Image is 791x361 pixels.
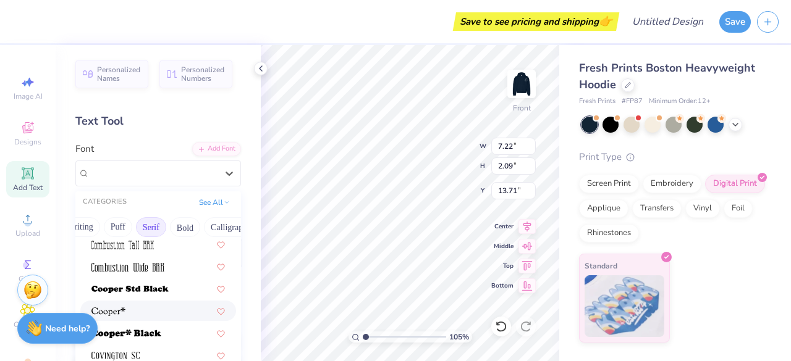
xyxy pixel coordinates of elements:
img: Combustion Tall BRK [91,241,154,249]
div: Screen Print [579,175,639,193]
img: Cooper* [91,307,125,316]
span: Fresh Prints Boston Heavyweight Hoodie [579,60,755,92]
span: Personalized Names [97,65,141,83]
img: Cooper Std Black [91,285,169,294]
div: Foil [724,199,753,218]
span: 105 % [449,331,469,342]
span: Standard [585,259,617,272]
div: Vinyl [685,199,720,218]
button: Serif [136,217,166,237]
div: Front [513,102,531,114]
div: Add Font [192,142,241,156]
button: Calligraphy [204,217,258,237]
span: Image AI [14,91,43,101]
span: Clipart & logos [6,320,49,339]
span: Personalized Numbers [181,65,225,83]
div: Embroidery [643,175,701,193]
span: # FP87 [622,96,643,107]
span: Bottom [491,281,514,290]
button: Bold [170,217,200,237]
img: Cooper* Black (Black) [91,330,161,338]
button: Puff [104,217,132,237]
img: Front [509,72,534,96]
div: Rhinestones [579,224,639,243]
input: Untitled Design [622,9,713,34]
div: Applique [579,199,628,218]
span: Center [491,222,514,231]
button: See All [195,196,234,209]
div: Text Tool [75,113,241,130]
img: Covington SC [91,352,140,360]
div: CATEGORIES [83,197,127,207]
span: Middle [491,242,514,251]
div: Digital Print [705,175,765,193]
span: 👉 [599,14,612,28]
strong: Need help? [45,323,90,334]
img: Standard [585,275,664,337]
span: Greek [19,274,38,284]
span: Fresh Prints [579,96,615,107]
button: Save [719,11,751,33]
label: Font [75,142,94,156]
span: Add Text [13,183,43,193]
div: Save to see pricing and shipping [456,12,616,31]
span: Designs [14,137,41,147]
div: Print Type [579,150,766,164]
span: Minimum Order: 12 + [649,96,711,107]
span: Top [491,262,514,270]
span: Upload [15,228,40,238]
div: Transfers [632,199,682,218]
img: Combustion Wide BRK [91,263,164,272]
